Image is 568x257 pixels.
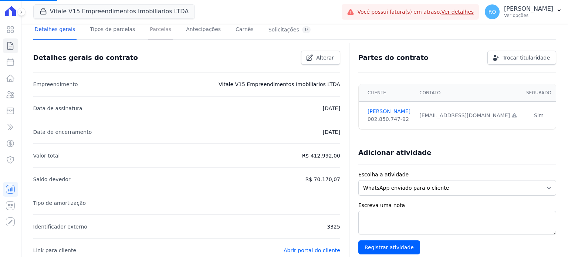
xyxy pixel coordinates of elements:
[358,202,556,209] label: Escreva uma nota
[33,175,71,184] p: Saldo devedor
[358,171,556,179] label: Escolha a atividade
[302,151,340,160] p: R$ 412.992,00
[327,222,340,231] p: 3325
[487,51,556,65] a: Trocar titularidade
[522,84,556,102] th: Segurado
[368,108,410,115] a: [PERSON_NAME]
[33,53,138,62] h3: Detalhes gerais do contrato
[415,84,522,102] th: Contato
[33,222,87,231] p: Identificador externo
[33,80,78,89] p: Empreendimento
[358,148,431,157] h3: Adicionar atividade
[358,240,420,254] input: Registrar atividade
[33,199,86,207] p: Tipo de amortização
[148,20,173,40] a: Parcelas
[305,175,340,184] p: R$ 70.170,07
[316,54,334,61] span: Alterar
[504,13,553,18] p: Ver opções
[442,9,474,15] a: Ver detalhes
[504,5,553,13] p: [PERSON_NAME]
[323,104,340,113] p: [DATE]
[522,102,556,129] td: Sim
[33,104,82,113] p: Data de assinatura
[88,20,136,40] a: Tipos de parcelas
[234,20,255,40] a: Carnês
[267,20,312,40] a: Solicitações0
[488,9,496,14] span: RO
[301,51,340,65] a: Alterar
[323,128,340,136] p: [DATE]
[479,1,568,22] button: RO [PERSON_NAME] Ver opções
[33,128,92,136] p: Data de encerramento
[503,54,550,61] span: Trocar titularidade
[358,53,429,62] h3: Partes do contrato
[419,112,517,119] div: [EMAIL_ADDRESS][DOMAIN_NAME]
[302,26,311,33] div: 0
[368,115,410,123] div: 002.850.747-92
[359,84,415,102] th: Cliente
[185,20,222,40] a: Antecipações
[284,247,340,253] a: Abrir portal do cliente
[357,8,474,16] span: Você possui fatura(s) em atraso.
[33,151,60,160] p: Valor total
[33,4,195,18] button: Vitale V15 Empreendimentos Imobiliarios LTDA
[33,20,77,40] a: Detalhes gerais
[268,26,311,33] div: Solicitações
[219,80,340,89] p: Vitale V15 Empreendimentos Imobiliarios LTDA
[33,246,76,255] p: Link para cliente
